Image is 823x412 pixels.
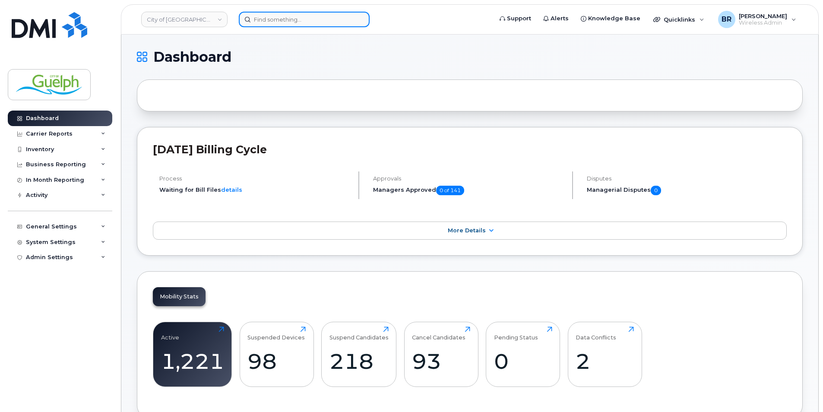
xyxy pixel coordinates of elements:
[412,349,470,374] div: 93
[329,326,389,382] a: Suspend Candidates218
[576,326,634,382] a: Data Conflicts2
[247,326,305,341] div: Suspended Devices
[221,186,242,193] a: details
[576,326,616,341] div: Data Conflicts
[494,326,552,382] a: Pending Status0
[159,175,351,182] h4: Process
[587,186,787,195] h5: Managerial Disputes
[436,186,464,195] span: 0 of 141
[161,326,179,341] div: Active
[576,349,634,374] div: 2
[247,349,306,374] div: 98
[651,186,661,195] span: 0
[587,175,787,182] h4: Disputes
[494,326,538,341] div: Pending Status
[373,175,565,182] h4: Approvals
[159,186,351,194] li: Waiting for Bill Files
[329,326,389,341] div: Suspend Candidates
[412,326,465,341] div: Cancel Candidates
[412,326,470,382] a: Cancel Candidates93
[448,227,486,234] span: More Details
[153,51,231,63] span: Dashboard
[161,349,224,374] div: 1,221
[373,186,565,195] h5: Managers Approved
[161,326,224,382] a: Active1,221
[329,349,389,374] div: 218
[247,326,306,382] a: Suspended Devices98
[494,349,552,374] div: 0
[153,143,787,156] h2: [DATE] Billing Cycle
